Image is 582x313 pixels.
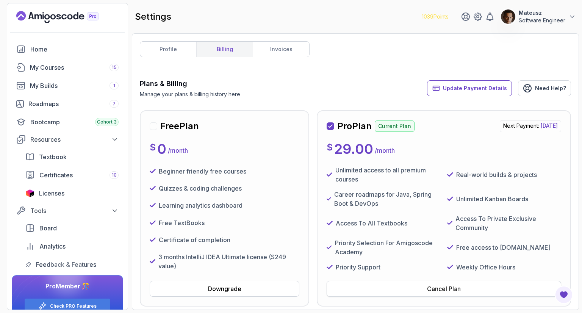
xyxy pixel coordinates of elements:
span: Need Help? [535,85,566,92]
button: Cancel Plan [327,281,561,297]
img: jetbrains icon [25,189,34,197]
a: billing [196,42,253,57]
span: Licenses [39,189,64,198]
p: Mateusz [519,9,565,17]
span: Analytics [39,242,66,251]
a: textbook [21,149,123,164]
button: Tools [12,204,123,218]
div: Tools [30,206,119,215]
a: Landing page [16,11,116,23]
p: Current Plan [375,121,415,132]
span: Board [39,224,57,233]
p: 3 months IntelliJ IDEA Ultimate license ($249 value) [158,252,299,271]
a: feedback [21,257,123,272]
p: Quizzes & coding challenges [159,184,242,193]
div: Cancel Plan [427,284,461,293]
p: Manage your plans & billing history here [140,91,240,98]
p: Beginner friendly free courses [159,167,246,176]
span: Feedback & Features [36,260,96,269]
a: board [21,221,123,236]
h2: Free Plan [160,120,199,132]
a: home [12,42,123,57]
p: Real-world builds & projects [456,170,537,179]
a: bootcamp [12,114,123,130]
button: Open Feedback Button [555,286,573,304]
p: / month [375,146,395,155]
a: profile [140,42,196,57]
a: licenses [21,186,123,201]
a: courses [12,60,123,75]
button: Downgrade [150,281,299,297]
a: certificates [21,167,123,183]
p: Priority Selection For Amigoscode Academy [335,238,441,257]
button: Update Payment Details [427,80,512,96]
div: My Builds [30,81,119,90]
p: Priority Support [336,263,380,272]
div: Roadmaps [28,99,119,108]
div: Resources [30,135,119,144]
a: analytics [21,239,123,254]
p: / month [168,146,188,155]
a: Need Help? [518,80,571,96]
p: Certificate of completion [159,235,230,244]
a: Check PRO Features [50,303,97,309]
p: Software Engineer [519,17,565,24]
h3: Plans & Billing [140,78,240,89]
p: 29.00 [334,141,373,156]
span: [DATE] [541,122,558,129]
p: Weekly Office Hours [456,263,515,272]
p: Learning analytics dashboard [159,201,242,210]
p: Unlimited access to all premium courses [335,166,441,184]
p: 1039 Points [422,13,449,20]
span: Textbook [39,152,67,161]
a: builds [12,78,123,93]
p: Free TextBooks [159,218,205,227]
a: roadmaps [12,96,123,111]
span: 10 [112,172,117,178]
p: Free access to [DOMAIN_NAME] [456,243,551,252]
img: user profile image [501,9,515,24]
a: invoices [253,42,309,57]
div: Bootcamp [30,117,119,127]
p: Unlimited Kanban Boards [456,194,528,203]
div: Home [30,45,119,54]
p: Next Payment: [500,120,561,132]
p: 0 [157,141,166,156]
span: 7 [113,101,116,107]
h2: settings [135,11,171,23]
p: $ [150,141,156,153]
div: Downgrade [208,284,241,293]
p: Access To Private Exclusive Community [455,214,561,232]
h2: Pro Plan [337,120,372,132]
span: Cohort 3 [97,119,117,125]
button: Resources [12,133,123,146]
span: 1 [113,83,115,89]
p: Access To All Textbooks [336,219,407,228]
button: user profile imageMateuszSoftware Engineer [501,9,576,24]
p: Career roadmaps for Java, Spring Boot & DevOps [334,190,441,208]
span: 15 [112,64,117,70]
span: Update Payment Details [443,85,507,92]
p: $ [327,141,333,153]
span: Certificates [39,171,73,180]
div: My Courses [30,63,119,72]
